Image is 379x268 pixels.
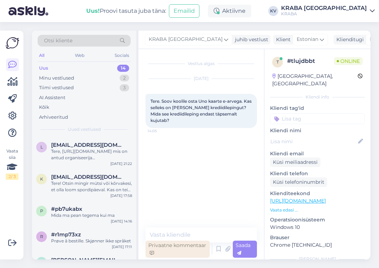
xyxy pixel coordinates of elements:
[208,5,251,17] div: Aktiivne
[6,36,19,50] img: Askly Logo
[86,7,100,14] b: Uus!
[270,256,365,262] div: [PERSON_NAME]
[68,126,101,133] span: Uued vestlused
[145,75,257,82] div: [DATE]
[270,150,365,157] p: Kliendi email
[273,36,291,43] div: Klient
[51,257,125,263] span: allan.matt19@gmail.com
[268,6,278,16] div: KV
[150,98,253,123] span: Tere. Soov koolile osta Uno kaarte e-arvega. Kas selleks on [PERSON_NAME] krediidilepingut? Mida ...
[86,7,166,15] div: Proovi tasuta juba täna:
[270,94,365,100] div: Kliendi info
[40,176,43,182] span: k
[51,231,81,238] span: #r1mp73xz
[110,161,132,166] div: [DATE] 21:22
[281,5,375,17] a: KRABA [GEOGRAPHIC_DATA]KRABA
[297,36,318,43] span: Estonian
[40,144,43,150] span: l
[148,128,174,134] span: 14:05
[120,84,129,91] div: 3
[270,224,365,231] p: Windows 10
[51,180,132,193] div: Tere! Otsin mingir mütsi või kõrvakesi, et olla loom spordipäeval. Kas on teie poes oleks midagi ...
[112,244,132,250] div: [DATE] 17:11
[334,57,363,65] span: Online
[39,94,65,101] div: AI Assistent
[117,65,129,72] div: 14
[272,73,358,87] div: [GEOGRAPHIC_DATA], [GEOGRAPHIC_DATA]
[40,208,43,214] span: p
[39,65,48,72] div: Uus
[39,75,74,82] div: Minu vestlused
[270,113,365,124] input: Lisa tag
[270,234,365,241] p: Brauser
[270,157,320,167] div: Küsi meiliaadressi
[169,4,199,18] button: Emailid
[51,142,125,148] span: liisbetkukk@gmail.com
[276,59,279,65] span: t
[51,206,82,212] span: #pb7ukabx
[270,177,327,187] div: Küsi telefoninumbrit
[270,198,326,204] a: [URL][DOMAIN_NAME]
[40,234,43,239] span: r
[236,242,251,256] span: Saada
[270,190,365,197] p: Klienditeekond
[51,148,132,161] div: Tere, [URL][DOMAIN_NAME] mis on antud organiseerija [PERSON_NAME]?
[232,36,268,43] div: juhib vestlust
[270,170,365,177] p: Kliendi telefon
[281,5,367,11] div: KRABA [GEOGRAPHIC_DATA]
[270,104,365,112] p: Kliendi tag'id
[111,219,132,224] div: [DATE] 14:16
[270,127,365,134] p: Kliendi nimi
[120,75,129,82] div: 2
[110,193,132,198] div: [DATE] 17:58
[51,174,125,180] span: kivirahkmirtelmia@gmail.com
[287,57,334,65] div: # tlujdbbt
[51,212,132,219] div: Mida ma pean tegema kui ma
[270,138,357,145] input: Lisa nimi
[6,173,18,180] div: 2 / 3
[51,238,132,244] div: Prøve å bestille. Skjønner ikke språket
[38,51,46,60] div: All
[145,241,210,258] div: Privaatne kommentaar
[334,36,364,43] div: Klienditugi
[44,37,72,44] span: Otsi kliente
[73,51,86,60] div: Web
[270,207,365,213] p: Vaata edasi ...
[39,84,74,91] div: Tiimi vestlused
[39,114,68,121] div: Arhiveeritud
[149,36,223,43] span: KRABA [GEOGRAPHIC_DATA]
[113,51,131,60] div: Socials
[39,104,49,111] div: Kõik
[145,60,257,67] div: Vestlus algas
[270,216,365,224] p: Operatsioonisüsteem
[281,11,367,17] div: KRABA
[270,241,365,249] p: Chrome [TECHNICAL_ID]
[6,148,18,180] div: Vaata siia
